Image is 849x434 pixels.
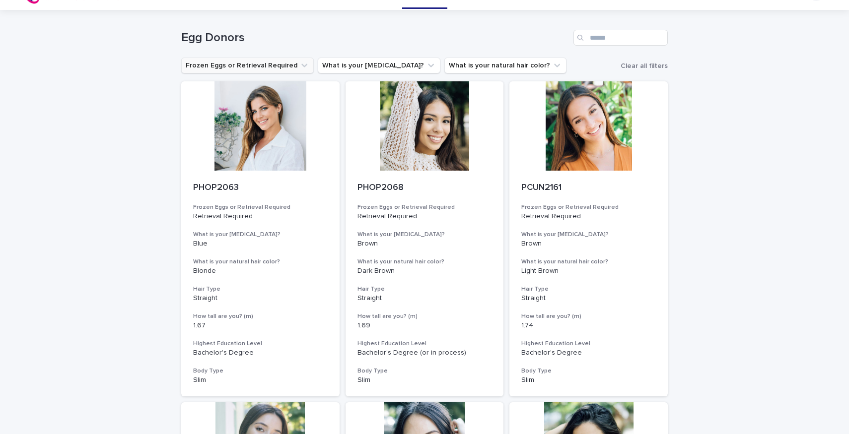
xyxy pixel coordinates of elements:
[357,294,492,303] p: Straight
[193,367,328,375] h3: Body Type
[318,58,440,73] button: What is your eye color?
[193,285,328,293] h3: Hair Type
[357,258,492,266] h3: What is your natural hair color?
[573,30,668,46] input: Search
[521,285,656,293] h3: Hair Type
[193,312,328,320] h3: How tall are you? (m)
[444,58,566,73] button: What is your natural hair color?
[193,183,328,193] p: PHOP2063
[357,231,492,239] h3: What is your [MEDICAL_DATA]?
[521,321,656,330] p: 1.74
[181,31,569,45] h1: Egg Donors
[357,267,492,275] p: Dark Brown
[181,81,340,396] a: PHOP2063Frozen Eggs or Retrieval RequiredRetrieval RequiredWhat is your [MEDICAL_DATA]?BlueWhat i...
[193,267,328,275] p: Blonde
[193,349,328,357] p: Bachelor's Degree
[357,183,492,193] p: PHOP2068
[193,376,328,384] p: Slim
[193,240,328,248] p: Blue
[617,59,668,73] button: Clear all filters
[193,203,328,211] h3: Frozen Eggs or Retrieval Required
[521,376,656,384] p: Slim
[357,240,492,248] p: Brown
[193,231,328,239] h3: What is your [MEDICAL_DATA]?
[357,212,492,221] p: Retrieval Required
[346,81,504,396] a: PHOP2068Frozen Eggs or Retrieval RequiredRetrieval RequiredWhat is your [MEDICAL_DATA]?BrownWhat ...
[357,376,492,384] p: Slim
[521,367,656,375] h3: Body Type
[193,294,328,303] p: Straight
[193,258,328,266] h3: What is your natural hair color?
[193,340,328,348] h3: Highest Education Level
[181,58,314,73] button: Frozen Eggs or Retrieval Required
[521,240,656,248] p: Brown
[357,203,492,211] h3: Frozen Eggs or Retrieval Required
[193,212,328,221] p: Retrieval Required
[357,367,492,375] h3: Body Type
[509,81,668,396] a: PCUN2161Frozen Eggs or Retrieval RequiredRetrieval RequiredWhat is your [MEDICAL_DATA]?BrownWhat ...
[621,62,668,69] span: Clear all filters
[521,258,656,266] h3: What is your natural hair color?
[357,340,492,348] h3: Highest Education Level
[521,212,656,221] p: Retrieval Required
[521,231,656,239] h3: What is your [MEDICAL_DATA]?
[521,312,656,320] h3: How tall are you? (m)
[521,183,656,193] p: PCUN2161
[521,340,656,348] h3: Highest Education Level
[357,285,492,293] h3: Hair Type
[357,321,492,330] p: 1.69
[357,349,492,357] p: Bachelor's Degree (or in process)
[193,321,328,330] p: 1.67
[521,267,656,275] p: Light Brown
[521,294,656,303] p: Straight
[357,312,492,320] h3: How tall are you? (m)
[521,349,656,357] p: Bachelor's Degree
[521,203,656,211] h3: Frozen Eggs or Retrieval Required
